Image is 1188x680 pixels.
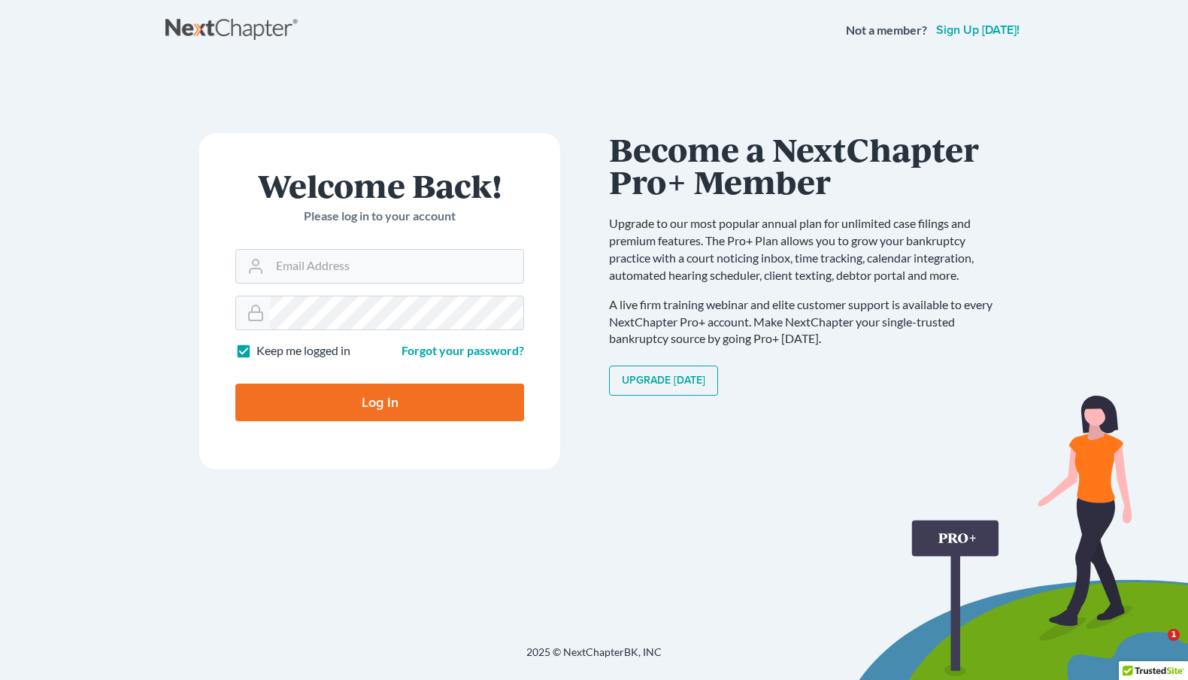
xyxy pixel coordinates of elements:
input: Email Address [270,250,523,283]
h1: Become a NextChapter Pro+ Member [609,133,1008,197]
strong: Not a member? [846,22,927,39]
h1: Welcome Back! [235,169,524,202]
span: 1 [1168,629,1180,641]
p: Please log in to your account [235,208,524,225]
input: Log In [235,384,524,421]
a: Sign up [DATE]! [933,24,1023,36]
label: Keep me logged in [256,342,350,360]
a: Upgrade [DATE] [609,366,718,396]
iframe: Intercom live chat [1137,629,1173,665]
a: Forgot your password? [402,343,524,357]
p: Upgrade to our most popular annual plan for unlimited case filings and premium features. The Pro+... [609,215,1008,284]
div: 2025 © NextChapterBK, INC [165,645,1023,672]
p: A live firm training webinar and elite customer support is available to every NextChapter Pro+ ac... [609,296,1008,348]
